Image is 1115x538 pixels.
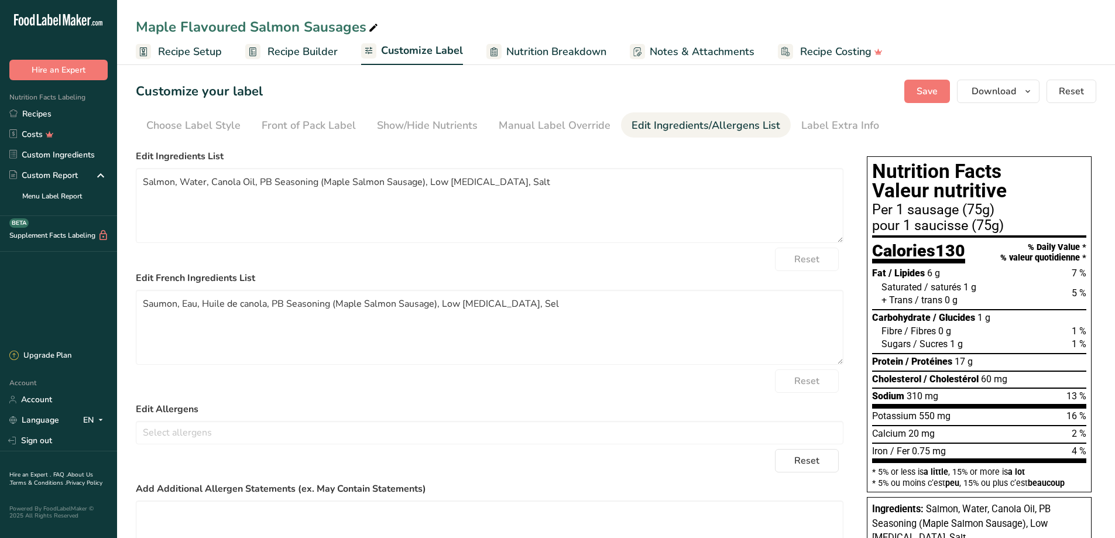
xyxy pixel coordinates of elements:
[650,44,754,60] span: Notes & Attachments
[1066,390,1086,402] span: 13 %
[872,373,921,385] span: Cholesterol
[872,356,903,367] span: Protein
[136,482,843,496] label: Add Additional Allergen Statements (ex. May Contain Statements)
[794,252,819,266] span: Reset
[924,373,979,385] span: / Cholestérol
[136,423,843,441] input: Select allergens
[1008,467,1025,477] span: a lot
[801,118,879,133] div: Label Extra Info
[981,373,1007,385] span: 60 mg
[136,271,843,285] label: Edit French Ingredients List
[938,325,951,337] span: 0 g
[794,454,819,468] span: Reset
[872,428,906,439] span: Calcium
[924,282,961,293] span: / saturés
[872,390,904,402] span: Sodium
[913,338,948,349] span: / Sucres
[136,16,380,37] div: Maple Flavoured Salmon Sausages
[1072,338,1086,349] span: 1 %
[9,169,78,181] div: Custom Report
[381,43,463,59] span: Customize Label
[908,428,935,439] span: 20 mg
[872,446,888,457] span: Iron
[1072,287,1086,299] span: 5 %
[1047,80,1096,103] button: Reset
[9,410,59,430] a: Language
[917,84,938,98] span: Save
[9,471,51,479] a: Hire an Expert .
[1072,446,1086,457] span: 4 %
[872,219,1086,233] div: pour 1 saucisse (75g)
[499,118,610,133] div: Manual Label Override
[915,294,942,306] span: / trans
[957,80,1039,103] button: Download
[872,503,924,515] span: Ingredients:
[361,37,463,66] a: Customize Label
[872,268,886,279] span: Fat
[955,356,973,367] span: 17 g
[9,350,71,362] div: Upgrade Plan
[872,312,931,323] span: Carbohydrate
[872,479,1086,487] div: * 5% ou moins c’est , 15% ou plus c’est
[935,241,965,261] span: 130
[800,44,872,60] span: Recipe Costing
[136,82,263,101] h1: Customize your label
[927,268,940,279] span: 6 g
[245,39,338,65] a: Recipe Builder
[136,39,222,65] a: Recipe Setup
[907,390,938,402] span: 310 mg
[977,312,990,323] span: 1 g
[872,463,1086,487] section: * 5% or less is , 15% or more is
[872,203,1086,217] div: Per 1 sausage (75g)
[905,356,952,367] span: / Protéines
[912,446,946,457] span: 0.75 mg
[945,478,959,488] span: peu
[881,294,912,306] span: + Trans
[904,80,950,103] button: Save
[881,282,922,293] span: Saturated
[9,218,29,228] div: BETA
[881,325,902,337] span: Fibre
[53,471,67,479] a: FAQ .
[881,338,911,349] span: Sugars
[146,118,241,133] div: Choose Label Style
[1066,410,1086,422] span: 16 %
[1059,84,1084,98] span: Reset
[945,294,958,306] span: 0 g
[632,118,780,133] div: Edit Ingredients/Allergens List
[486,39,606,65] a: Nutrition Breakdown
[136,402,843,416] label: Edit Allergens
[924,467,948,477] span: a little
[1072,268,1086,279] span: 7 %
[890,446,910,457] span: / Fer
[794,374,819,388] span: Reset
[9,60,108,80] button: Hire an Expert
[262,118,356,133] div: Front of Pack Label
[1000,242,1086,263] div: % Daily Value * % valeur quotidienne *
[775,248,839,271] button: Reset
[775,369,839,393] button: Reset
[1075,498,1103,526] iframe: Intercom live chat
[778,39,883,65] a: Recipe Costing
[267,44,338,60] span: Recipe Builder
[919,410,951,422] span: 550 mg
[1072,325,1086,337] span: 1 %
[872,242,965,264] div: Calories
[506,44,606,60] span: Nutrition Breakdown
[775,449,839,472] button: Reset
[9,471,93,487] a: About Us .
[872,410,917,422] span: Potassium
[950,338,963,349] span: 1 g
[1072,428,1086,439] span: 2 %
[963,282,976,293] span: 1 g
[377,118,478,133] div: Show/Hide Nutrients
[630,39,754,65] a: Notes & Attachments
[872,162,1086,201] h1: Nutrition Facts Valeur nutritive
[83,413,108,427] div: EN
[9,505,108,519] div: Powered By FoodLabelMaker © 2025 All Rights Reserved
[933,312,975,323] span: / Glucides
[10,479,66,487] a: Terms & Conditions .
[66,479,102,487] a: Privacy Policy
[158,44,222,60] span: Recipe Setup
[904,325,936,337] span: / Fibres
